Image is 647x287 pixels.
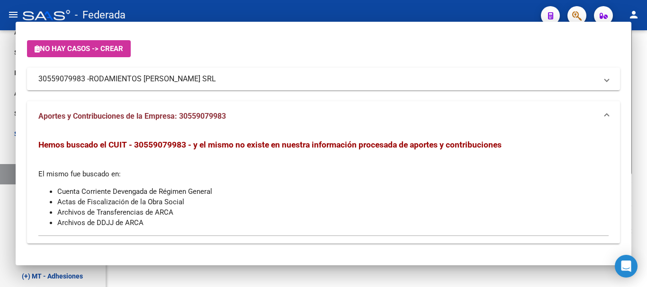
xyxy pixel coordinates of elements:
mat-panel-title: 30559079983 - [38,73,597,85]
li: Archivos de DDJJ de ARCA [57,217,609,228]
li: Actas de Fiscalización de la Obra Social [57,197,609,207]
div: Open Intercom Messenger [615,255,638,278]
div: Aportes y Contribuciones de la Empresa: 30559079983 [27,131,620,244]
span: - Federada [75,5,126,26]
li: Archivos de Transferencias de ARCA [57,207,609,217]
span: RODAMIENTOS [PERSON_NAME] SRL [89,73,216,85]
span: Hemos buscado el CUIT - 30559079983 - y el mismo no existe en nuestra información procesada de ap... [38,140,502,149]
div: El mismo fue buscado en: [38,139,609,228]
mat-expansion-panel-header: Aportes y Contribuciones de la Empresa: 30559079983 [27,101,620,131]
li: Cuenta Corriente Devengada de Régimen General [57,186,609,197]
mat-icon: menu [8,9,19,20]
mat-expansion-panel-header: 30559079983 -RODAMIENTOS [PERSON_NAME] SRL [27,68,620,90]
span: No hay casos -> Crear [35,44,123,53]
button: Organismos Ext. [386,16,454,33]
mat-icon: person [628,9,639,20]
span: Aportes y Contribuciones de la Empresa: 30559079983 [38,112,226,121]
button: No hay casos -> Crear [27,40,131,57]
